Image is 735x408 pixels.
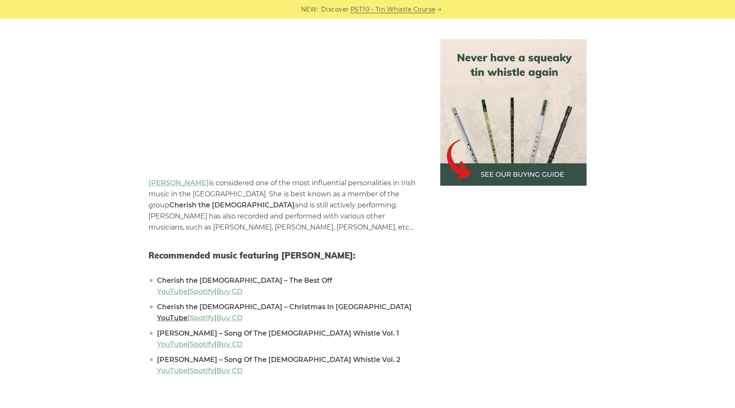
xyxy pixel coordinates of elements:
span: Recommended music featuring [PERSON_NAME]: [148,250,420,261]
a: Spotify [190,340,214,348]
a: [PERSON_NAME] [148,179,209,187]
a: Buy CD [217,367,242,375]
a: YouTube [157,367,188,375]
strong: Cherish the [DEMOGRAPHIC_DATA] – Christmas In [GEOGRAPHIC_DATA] [157,303,412,311]
span: NEW: [301,5,319,14]
a: YouTube [157,287,188,296]
li: | | [155,275,420,297]
li: | | [155,302,420,324]
iframe: Joanie Madden with John Joe & Seamie - 'The Conspiracy/ The Hot Water Bottle/ No, I'm Liz Carroll' [148,8,420,161]
li: | | [155,328,420,350]
a: PST10 - Tin Whistle Course [350,5,436,14]
strong: [PERSON_NAME] – Song Of The [DEMOGRAPHIC_DATA] Whistle Vol. 1 [157,329,399,337]
a: YouTube [157,314,188,322]
a: YouTube [157,340,188,348]
a: Spotify [190,314,214,322]
a: Buy CD [217,314,242,322]
li: | | [155,354,420,376]
a: Buy CD [217,340,242,348]
img: tin whistle buying guide [440,39,587,186]
p: is considered one of the most influential personalities in Irish music in the [GEOGRAPHIC_DATA]. ... [148,178,420,233]
strong: Cherish the [DEMOGRAPHIC_DATA] [169,201,295,209]
span: Discover [321,5,349,14]
strong: Cherish the [DEMOGRAPHIC_DATA] – The Best Off [157,276,332,284]
a: Buy CD [217,287,242,296]
strong: [PERSON_NAME] – Song Of The [DEMOGRAPHIC_DATA] Whistle Vol. 2 [157,356,400,364]
a: Spotify [190,367,214,375]
a: Spotify [190,287,214,296]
